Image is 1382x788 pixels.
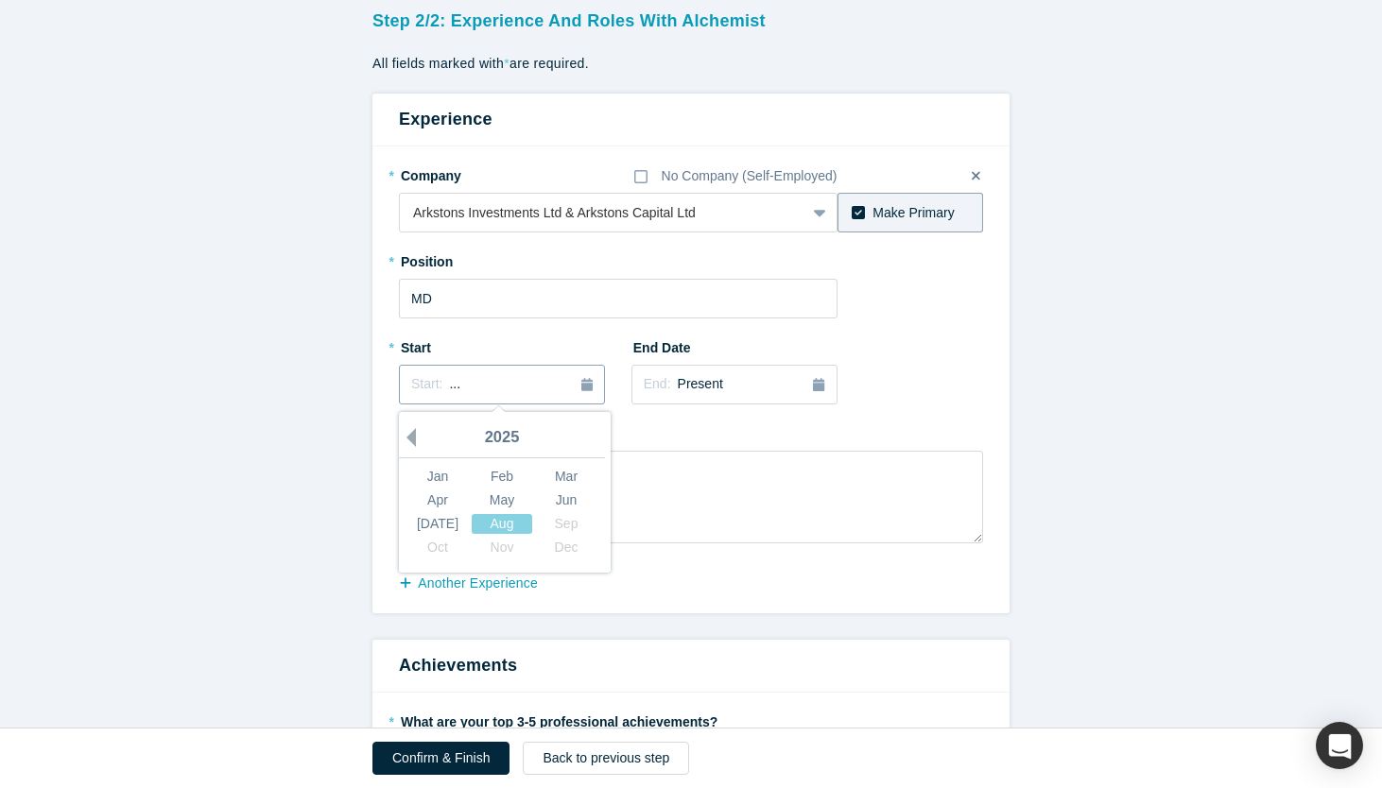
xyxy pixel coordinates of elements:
div: Make Primary [872,203,954,223]
button: another Experience [399,567,558,600]
div: 2025 [399,419,605,458]
div: month 2025-08 [406,465,598,559]
button: Back to previous step [523,742,689,775]
span: ... [449,376,460,391]
div: Choose August 2025 [472,514,532,534]
label: What are your top 3-5 professional achievements? [399,706,983,732]
div: Choose February 2025 [472,467,532,487]
button: Confirm & Finish [372,742,510,775]
span: Start: [411,376,442,391]
div: Choose June 2025 [536,490,596,510]
div: Choose July 2025 [407,514,468,534]
h3: Achievements [399,653,983,678]
div: Choose January 2025 [407,467,468,487]
span: End: [644,376,671,391]
div: Choose April 2025 [407,490,468,510]
button: Previous Year [397,428,416,447]
input: Sales Manager [399,279,838,318]
h3: Experience [399,107,983,132]
div: Choose May 2025 [472,490,532,510]
label: End Date [631,332,737,358]
label: Start [399,332,505,358]
label: Position [399,246,505,272]
button: Start:... [399,365,605,404]
h3: Step 2/2: Experience and Roles with Alchemist [372,2,1010,34]
div: Choose March 2025 [536,467,596,487]
button: End:Present [631,365,838,404]
div: No Company (Self-Employed) [662,166,838,186]
span: Present [678,376,723,391]
p: All fields marked with are required. [372,54,1010,74]
label: Company [399,160,505,186]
